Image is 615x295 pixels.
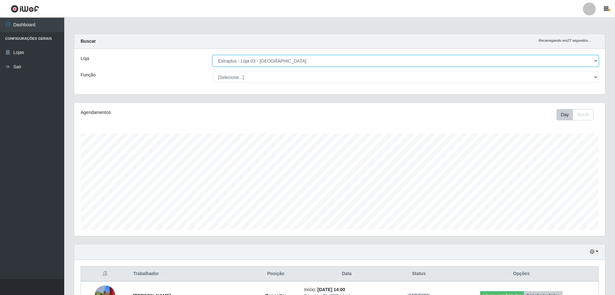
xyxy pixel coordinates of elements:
button: Month [573,109,593,120]
th: Data [300,266,393,282]
li: Início: [304,286,389,293]
label: Loja [81,55,89,62]
th: Posição [251,266,300,282]
div: Toolbar with button groups [557,109,599,120]
div: Agendamentos [81,109,291,116]
th: Trabalhador [129,266,251,282]
th: Status [393,266,444,282]
time: [DATE] 14:00 [317,287,345,292]
label: Função [81,72,96,78]
button: Day [557,109,573,120]
i: Recarregando em 27 segundos... [539,39,591,42]
strong: Buscar [81,39,96,44]
th: Opções [444,266,598,282]
div: First group [557,109,593,120]
img: CoreUI Logo [11,5,39,13]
